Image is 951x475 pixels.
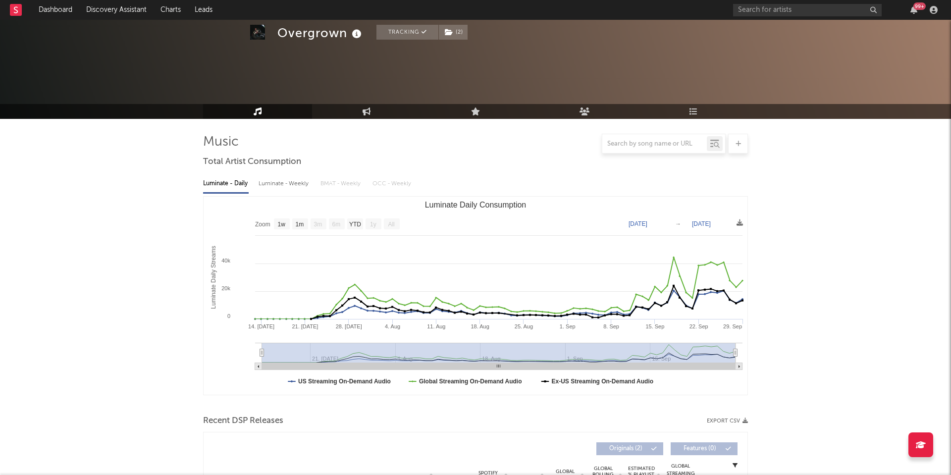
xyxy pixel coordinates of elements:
[278,221,286,228] text: 1w
[210,246,217,309] text: Luminate Daily Streams
[427,323,445,329] text: 11. Aug
[560,323,576,329] text: 1. Sep
[336,323,362,329] text: 28. [DATE]
[221,285,230,291] text: 20k
[707,418,748,424] button: Export CSV
[677,446,723,452] span: Features ( 0 )
[723,323,742,329] text: 29. Sep
[419,378,522,385] text: Global Streaming On-Demand Audio
[277,25,364,41] div: Overgrown
[298,378,391,385] text: US Streaming On-Demand Audio
[515,323,533,329] text: 25. Aug
[645,323,664,329] text: 15. Sep
[221,258,230,264] text: 40k
[629,220,647,227] text: [DATE]
[910,6,917,14] button: 99+
[913,2,926,10] div: 99 +
[376,25,438,40] button: Tracking
[602,140,707,148] input: Search by song name or URL
[425,201,527,209] text: Luminate Daily Consumption
[675,220,681,227] text: →
[349,221,361,228] text: YTD
[259,175,311,192] div: Luminate - Weekly
[296,221,304,228] text: 1m
[471,323,489,329] text: 18. Aug
[227,313,230,319] text: 0
[552,378,654,385] text: Ex-US Streaming On-Demand Audio
[255,221,270,228] text: Zoom
[314,221,322,228] text: 3m
[203,156,301,168] span: Total Artist Consumption
[332,221,341,228] text: 6m
[370,221,376,228] text: 1y
[385,323,400,329] text: 4. Aug
[388,221,394,228] text: All
[603,446,648,452] span: Originals ( 2 )
[671,442,738,455] button: Features(0)
[438,25,468,40] span: ( 2 )
[248,323,274,329] text: 14. [DATE]
[689,323,708,329] text: 22. Sep
[203,415,283,427] span: Recent DSP Releases
[204,197,747,395] svg: Luminate Daily Consumption
[439,25,468,40] button: (2)
[596,442,663,455] button: Originals(2)
[603,323,619,329] text: 8. Sep
[203,175,249,192] div: Luminate - Daily
[733,4,882,16] input: Search for artists
[292,323,318,329] text: 21. [DATE]
[692,220,711,227] text: [DATE]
